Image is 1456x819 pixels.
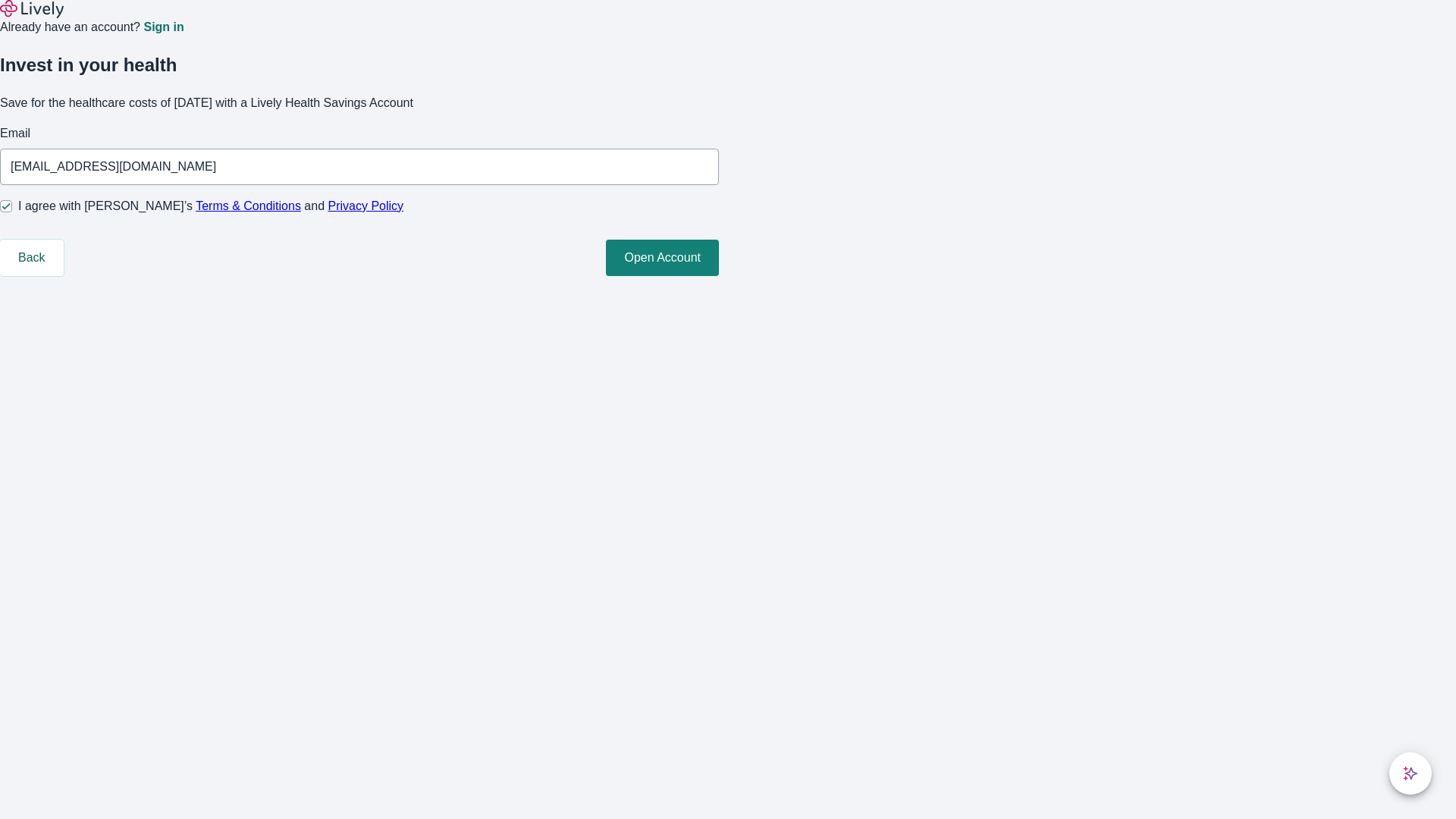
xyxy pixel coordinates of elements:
span: I agree with [PERSON_NAME]’s and [18,197,403,215]
svg: Lively AI Assistant [1403,766,1418,781]
a: Terms & Conditions [196,199,301,212]
a: Sign in [143,21,184,33]
a: Privacy Policy [328,199,404,212]
button: Open Account [606,240,719,276]
button: chat [1389,752,1432,795]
